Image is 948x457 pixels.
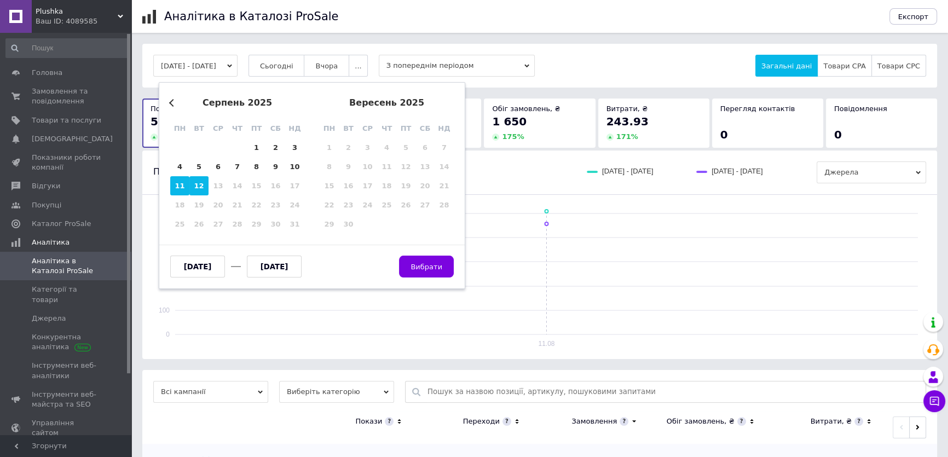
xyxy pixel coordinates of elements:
[209,119,228,138] div: ср
[285,215,304,234] div: Not available неділя, 31-е серпня 2025 р.
[571,416,617,426] div: Замовлення
[228,176,247,195] div: Not available четвер, 14-е серпня 2025 р.
[285,176,304,195] div: Not available неділя, 17-е серпня 2025 р.
[377,157,396,176] div: Not available четвер, 11-е вересня 2025 р.
[761,62,812,70] span: Загальні дані
[32,181,60,191] span: Відгуки
[32,256,101,276] span: Аналітика в Каталозі ProSale
[320,157,339,176] div: Not available понеділок, 8-е вересня 2025 р.
[720,105,795,113] span: Перегляд контактів
[616,132,638,141] span: 171 %
[164,10,338,23] h1: Аналітика в Каталозі ProSale
[285,157,304,176] div: Choose неділя, 10-е серпня 2025 р.
[170,138,304,234] div: month 2025-08
[502,132,524,141] span: 175 %
[755,55,818,77] button: Загальні дані
[189,176,209,195] div: Choose вівторок, 12-е серпня 2025 р.
[189,195,209,215] div: Not available вівторок, 19-е серпня 2025 р.
[320,138,339,157] div: Not available понеділок, 1-е вересня 2025 р.
[32,134,113,144] span: [DEMOGRAPHIC_DATA]
[339,176,358,195] div: Not available вівторок, 16-е вересня 2025 р.
[320,98,454,108] div: вересень 2025
[159,306,170,314] text: 100
[349,55,367,77] button: ...
[339,157,358,176] div: Not available вівторок, 9-е вересня 2025 р.
[355,62,361,70] span: ...
[32,219,91,229] span: Каталог ProSale
[399,256,454,277] button: Вибрати
[606,105,648,113] span: Витрати, ₴
[304,55,349,77] button: Вчора
[285,195,304,215] div: Not available неділя, 24-е серпня 2025 р.
[32,115,101,125] span: Товари та послуги
[415,195,435,215] div: Not available субота, 27-е вересня 2025 р.
[538,340,554,348] text: 11.08
[606,115,649,128] span: 243.93
[166,331,170,338] text: 0
[320,138,454,234] div: month 2025-09
[435,157,454,176] div: Not available неділя, 14-е вересня 2025 р.
[189,157,209,176] div: Choose вівторок, 5-е серпня 2025 р.
[435,195,454,215] div: Not available неділя, 28-е вересня 2025 р.
[285,119,304,138] div: нд
[228,119,247,138] div: чт
[32,332,101,352] span: Конкурентна аналітика
[32,314,66,323] span: Джерела
[339,138,358,157] div: Not available вівторок, 2-е вересня 2025 р.
[320,195,339,215] div: Not available понеділок, 22-е вересня 2025 р.
[339,119,358,138] div: вт
[209,176,228,195] div: Not available середа, 13-е серпня 2025 р.
[209,195,228,215] div: Not available середа, 20-е серпня 2025 р.
[396,176,415,195] div: Not available п’ятниця, 19-е вересня 2025 р.
[810,416,852,426] div: Витрати, ₴
[228,157,247,176] div: Choose четвер, 7-е серпня 2025 р.
[320,119,339,138] div: пн
[823,62,865,70] span: Товари CPA
[228,215,247,234] div: Not available четвер, 28-е серпня 2025 р.
[5,38,129,58] input: Пошук
[396,157,415,176] div: Not available п’ятниця, 12-е вересня 2025 р.
[209,157,228,176] div: Choose середа, 6-е серпня 2025 р.
[320,215,339,234] div: Not available понеділок, 29-е вересня 2025 р.
[358,157,377,176] div: Not available середа, 10-е вересня 2025 р.
[871,55,926,77] button: Товари CPC
[435,119,454,138] div: нд
[339,195,358,215] div: Not available вівторок, 23-є вересня 2025 р.
[463,416,500,426] div: Переходи
[247,195,266,215] div: Not available п’ятниця, 22-е серпня 2025 р.
[279,381,394,403] span: Виберіть категорію
[32,86,101,106] span: Замовлення та повідомлення
[923,390,945,412] button: Чат з покупцем
[32,68,62,78] span: Головна
[247,157,266,176] div: Choose п’ятниця, 8-е серпня 2025 р.
[877,62,920,70] span: Товари CPC
[170,119,189,138] div: пн
[32,200,61,210] span: Покупці
[32,418,101,438] span: Управління сайтом
[228,195,247,215] div: Not available четвер, 21-е серпня 2025 р.
[817,55,871,77] button: Товари CPA
[170,215,189,234] div: Not available понеділок, 25-е серпня 2025 р.
[266,157,285,176] div: Choose субота, 9-е серпня 2025 р.
[170,157,189,176] div: Choose понеділок, 4-е серпня 2025 р.
[492,105,560,113] span: Обіг замовлень, ₴
[339,215,358,234] div: Not available вівторок, 30-е вересня 2025 р.
[435,138,454,157] div: Not available неділя, 7-е вересня 2025 р.
[358,138,377,157] div: Not available середа, 3-є вересня 2025 р.
[411,263,442,271] span: Вибрати
[32,153,101,172] span: Показники роботи компанії
[435,176,454,195] div: Not available неділя, 21-е вересня 2025 р.
[834,105,887,113] span: Повідомлення
[396,195,415,215] div: Not available п’ятниця, 26-е вересня 2025 р.
[153,55,238,77] button: [DATE] - [DATE]
[189,119,209,138] div: вт
[377,176,396,195] div: Not available четвер, 18-е вересня 2025 р.
[396,119,415,138] div: пт
[834,128,842,141] span: 0
[32,361,101,380] span: Інструменти веб-аналітики
[32,285,101,304] span: Категорії та товари
[266,119,285,138] div: сб
[898,13,929,21] span: Експорт
[36,7,118,16] span: Plushka
[247,176,266,195] div: Not available п’ятниця, 15-е серпня 2025 р.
